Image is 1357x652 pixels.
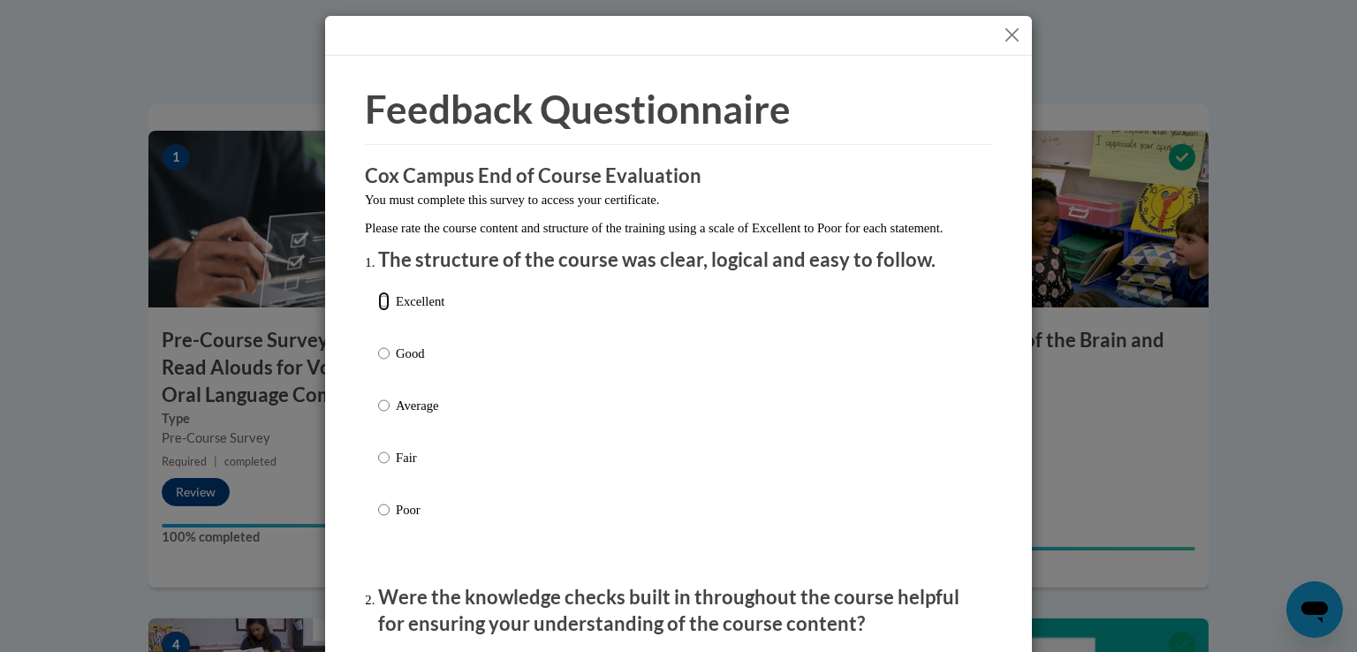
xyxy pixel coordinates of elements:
[378,396,390,415] input: Average
[365,190,992,209] p: You must complete this survey to access your certificate.
[378,448,390,467] input: Fair
[378,292,390,311] input: Excellent
[378,584,979,639] p: Were the knowledge checks built in throughout the course helpful for ensuring your understanding ...
[365,218,992,238] p: Please rate the course content and structure of the training using a scale of Excellent to Poor f...
[378,344,390,363] input: Good
[365,163,992,190] h3: Cox Campus End of Course Evaluation
[396,500,444,519] p: Poor
[396,292,444,311] p: Excellent
[1001,24,1023,46] button: Close
[378,246,979,274] p: The structure of the course was clear, logical and easy to follow.
[396,396,444,415] p: Average
[378,500,390,519] input: Poor
[365,86,791,132] span: Feedback Questionnaire
[396,448,444,467] p: Fair
[396,344,444,363] p: Good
